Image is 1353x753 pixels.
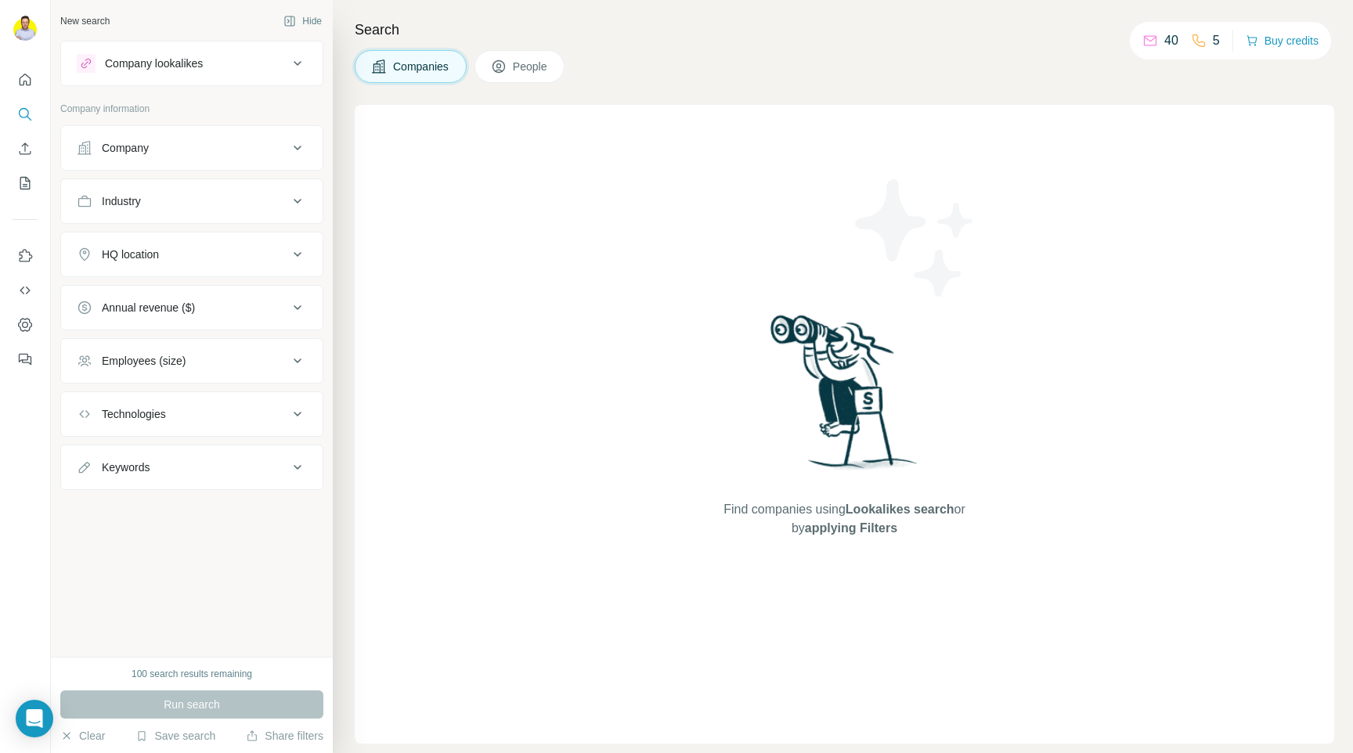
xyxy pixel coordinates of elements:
div: New search [60,14,110,28]
button: Employees (size) [61,342,323,380]
div: 100 search results remaining [132,667,252,681]
img: Surfe Illustration - Woman searching with binoculars [763,311,926,485]
button: Keywords [61,449,323,486]
button: Annual revenue ($) [61,289,323,326]
button: Dashboard [13,311,38,339]
button: Company [61,129,323,167]
img: Surfe Illustration - Stars [845,168,986,308]
span: applying Filters [805,521,897,535]
button: Company lookalikes [61,45,323,82]
button: Use Surfe on LinkedIn [13,242,38,270]
button: Hide [272,9,333,33]
div: Industry [102,193,141,209]
div: Company lookalikes [105,56,203,71]
button: Search [13,100,38,128]
span: Companies [393,59,450,74]
p: 5 [1213,31,1220,50]
h4: Search [355,19,1334,41]
div: Keywords [102,459,150,475]
button: Clear [60,728,105,744]
div: HQ location [102,247,159,262]
button: Use Surfe API [13,276,38,304]
button: Industry [61,182,323,220]
button: Save search [135,728,215,744]
button: Quick start [13,66,38,94]
span: Find companies using or by [719,500,969,538]
p: Company information [60,102,323,116]
div: Employees (size) [102,353,186,369]
div: Company [102,140,149,156]
button: Buy credits [1246,30,1319,52]
button: Enrich CSV [13,135,38,163]
div: Technologies [102,406,166,422]
img: Avatar [13,16,38,41]
p: 40 [1164,31,1178,50]
span: People [513,59,549,74]
button: Feedback [13,345,38,373]
button: My lists [13,169,38,197]
button: HQ location [61,236,323,273]
div: Annual revenue ($) [102,300,195,315]
button: Technologies [61,395,323,433]
button: Share filters [246,728,323,744]
div: Open Intercom Messenger [16,700,53,737]
span: Lookalikes search [846,503,954,516]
